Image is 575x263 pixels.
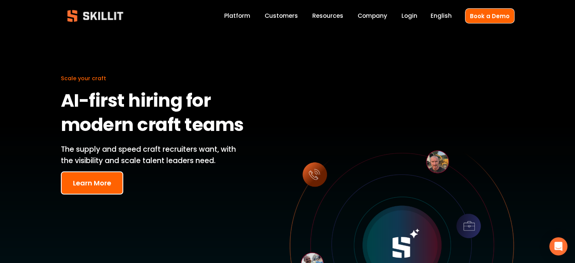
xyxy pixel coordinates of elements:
[61,144,248,167] p: The supply and speed craft recruiters want, with the visibility and scale talent leaders need.
[465,8,515,23] a: Book a Demo
[431,11,452,20] span: English
[265,11,298,21] a: Customers
[61,75,106,82] span: Scale your craft
[549,237,567,255] div: Open Intercom Messenger
[312,11,343,20] span: Resources
[61,87,244,142] strong: AI-first hiring for modern craft teams
[431,11,452,21] div: language picker
[358,11,387,21] a: Company
[224,11,250,21] a: Platform
[401,11,417,21] a: Login
[312,11,343,21] a: folder dropdown
[61,171,123,195] button: Learn More
[61,5,130,27] img: Skillit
